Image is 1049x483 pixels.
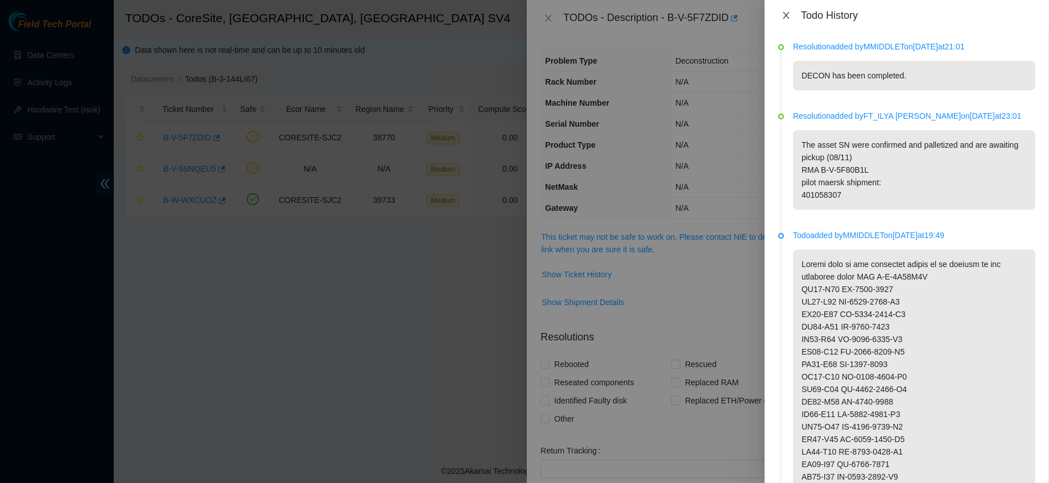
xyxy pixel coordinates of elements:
p: Resolution added by MMIDDLET on [DATE] at 21:01 [793,40,1035,53]
p: DECON has been completed. [793,61,1035,90]
span: close [782,11,791,20]
p: The asset SN were confirmed and palletized and are awaiting pickup (08/11) RMA B-V-5F80B1L pilot ... [793,130,1035,210]
p: Todo added by MMIDDLET on [DATE] at 19:49 [793,229,1035,241]
button: Close [778,10,794,21]
div: Todo History [801,9,1035,22]
p: Resolution added by FT_ILYA [PERSON_NAME] on [DATE] at 23:01 [793,110,1035,122]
